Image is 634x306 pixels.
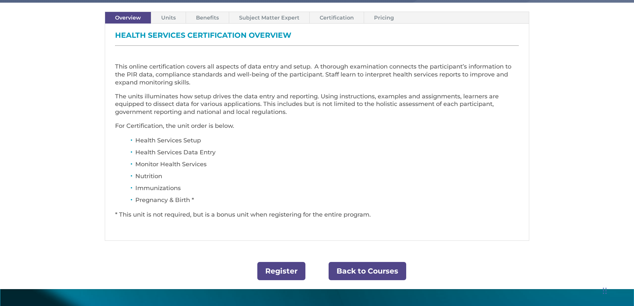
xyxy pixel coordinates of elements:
a: Register [257,262,305,280]
li: Health Services Data Entry [135,148,519,160]
a: Pricing [364,12,404,24]
li: Nutrition [135,172,519,184]
h3: Health Services Certification Overview [115,32,519,42]
a: Overview [105,12,151,24]
iframe: Chat Widget [601,274,634,306]
p: This online certification covers all aspects of data entry and setup. A thorough examination conn... [115,63,519,92]
p: * This unit is not required, but is a bonus unit when registering for the entire program. [115,211,519,225]
li: Monitor Health Services [135,160,519,172]
a: Subject Matter Expert [229,12,309,24]
li: Immunizations [135,184,519,196]
li: Health Services Setup [135,136,519,148]
a: Benefits [186,12,229,24]
a: Units [151,12,186,24]
div: Drag [603,281,607,301]
a: Certification [310,12,364,24]
p: For Certification, the unit order is below. [115,122,519,136]
a: Back to Courses [329,262,406,280]
li: Pregnancy & Birth * [135,196,519,208]
p: The units illuminates how setup drives the data entry and reporting. Using instructions, examples... [115,93,519,122]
